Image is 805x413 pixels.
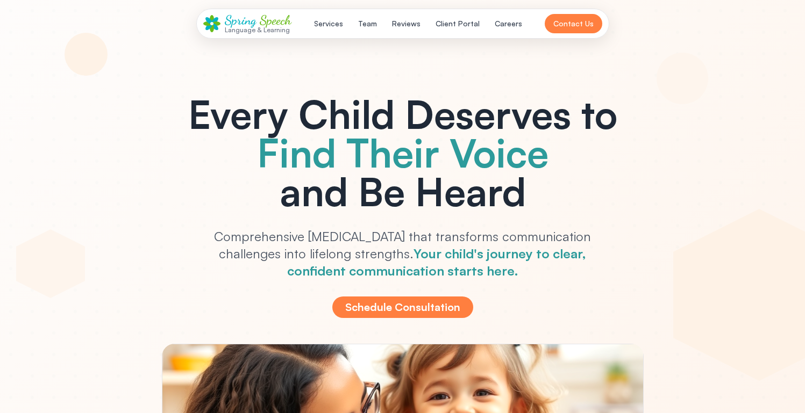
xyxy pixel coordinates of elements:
[260,12,291,28] span: Speech
[257,128,548,177] span: Find Their Voice
[352,14,383,33] button: Team
[545,14,602,33] button: Contact Us
[488,14,529,33] button: Careers
[225,12,257,28] span: Spring
[308,14,350,33] button: Services
[225,26,291,33] div: Language & Learning
[332,296,473,318] button: Schedule Consultation
[287,245,587,279] span: Your child's journey to clear, confident communication starts here.
[429,14,486,33] button: Client Portal
[162,95,644,211] h1: Every Child Deserves to and Be Heard
[386,14,427,33] button: Reviews
[196,228,609,279] p: Comprehensive [MEDICAL_DATA] that transforms communication challenges into lifelong strengths.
